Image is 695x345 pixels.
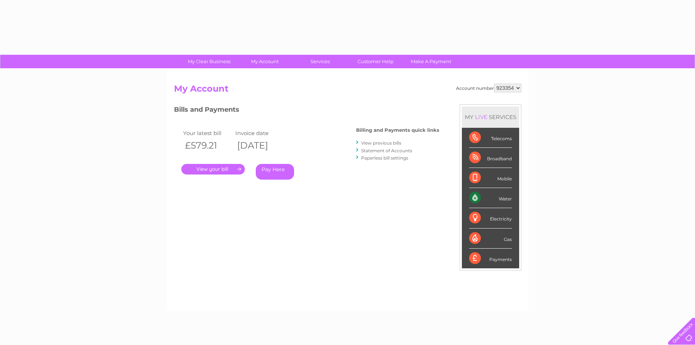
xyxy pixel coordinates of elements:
td: Your latest bill [181,128,234,138]
h4: Billing and Payments quick links [356,127,439,133]
div: MY SERVICES [462,107,519,127]
td: Invoice date [233,128,286,138]
div: Mobile [469,168,512,188]
a: View previous bills [361,140,401,146]
a: Make A Payment [401,55,461,68]
div: Gas [469,229,512,249]
a: . [181,164,245,175]
h3: Bills and Payments [174,104,439,117]
div: Telecoms [469,128,512,148]
a: Customer Help [345,55,406,68]
a: My Account [235,55,295,68]
a: Statement of Accounts [361,148,412,153]
div: Electricity [469,208,512,228]
div: LIVE [474,114,489,120]
a: My Clear Business [179,55,239,68]
div: Water [469,188,512,208]
a: Paperless bill settings [361,155,408,161]
a: Services [290,55,350,68]
h2: My Account [174,84,521,97]
div: Payments [469,249,512,268]
th: £579.21 [181,138,234,153]
a: Pay Here [256,164,294,180]
div: Broadband [469,148,512,168]
th: [DATE] [233,138,286,153]
div: Account number [456,84,521,92]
